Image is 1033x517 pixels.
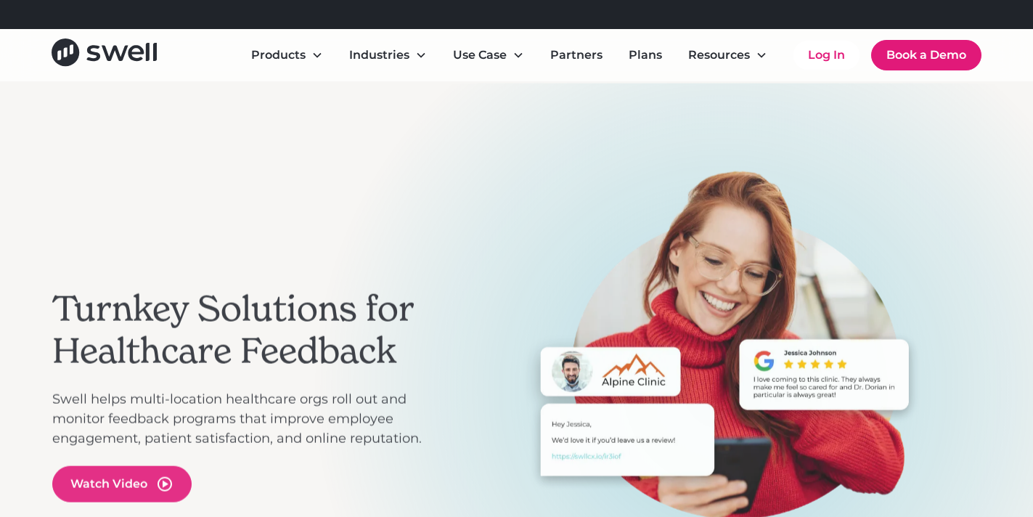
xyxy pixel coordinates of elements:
div: Industries [349,46,409,64]
a: Partners [539,41,614,70]
a: Book a Demo [871,40,981,70]
a: Log In [793,41,860,70]
a: Plans [617,41,674,70]
h2: Turnkey Solutions for Healthcare Feedback [52,288,444,372]
div: Use Case [453,46,507,64]
div: Products [240,41,335,70]
div: Resources [688,46,750,64]
div: Industries [338,41,438,70]
p: Swell helps multi-location healthcare orgs roll out and monitor feedback programs that improve em... [52,389,444,448]
a: home [52,38,157,71]
div: Products [251,46,306,64]
a: open lightbox [52,465,192,502]
div: Use Case [441,41,536,70]
div: Resources [677,41,779,70]
div: Watch Video [70,475,147,492]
